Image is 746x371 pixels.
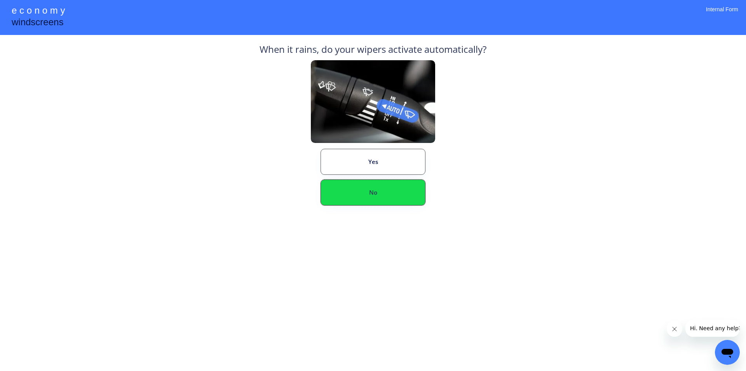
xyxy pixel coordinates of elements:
button: No [321,179,425,206]
span: Hi. Need any help? [5,5,56,12]
iframe: Button to launch messaging window [715,340,740,365]
div: When it rains, do your wipers activate automatically? [260,43,486,60]
img: Rain%20Sensor%20Example.png [311,60,435,143]
iframe: Close message [667,321,682,337]
div: e c o n o m y [12,4,65,19]
button: Yes [321,149,425,175]
iframe: Message from company [685,320,740,337]
div: windscreens [12,16,63,31]
div: Internal Form [706,6,738,23]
